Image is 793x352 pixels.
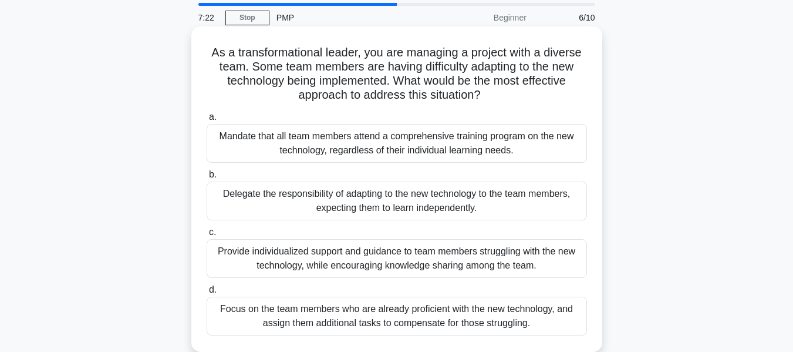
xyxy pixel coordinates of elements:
[209,169,217,179] span: b.
[191,6,225,29] div: 7:22
[225,11,269,25] a: Stop
[269,6,431,29] div: PMP
[207,182,587,220] div: Delegate the responsibility of adapting to the new technology to the team members, expecting them...
[205,45,588,103] h5: As a transformational leader, you are managing a project with a diverse team. Some team members a...
[207,297,587,336] div: Focus on the team members who are already proficient with the new technology, and assign them add...
[209,284,217,294] span: d.
[209,112,217,122] span: a.
[431,6,534,29] div: Beginner
[207,124,587,163] div: Mandate that all team members attend a comprehensive training program on the new technology, rega...
[209,227,216,237] span: c.
[534,6,602,29] div: 6/10
[207,239,587,278] div: Provide individualized support and guidance to team members struggling with the new technology, w...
